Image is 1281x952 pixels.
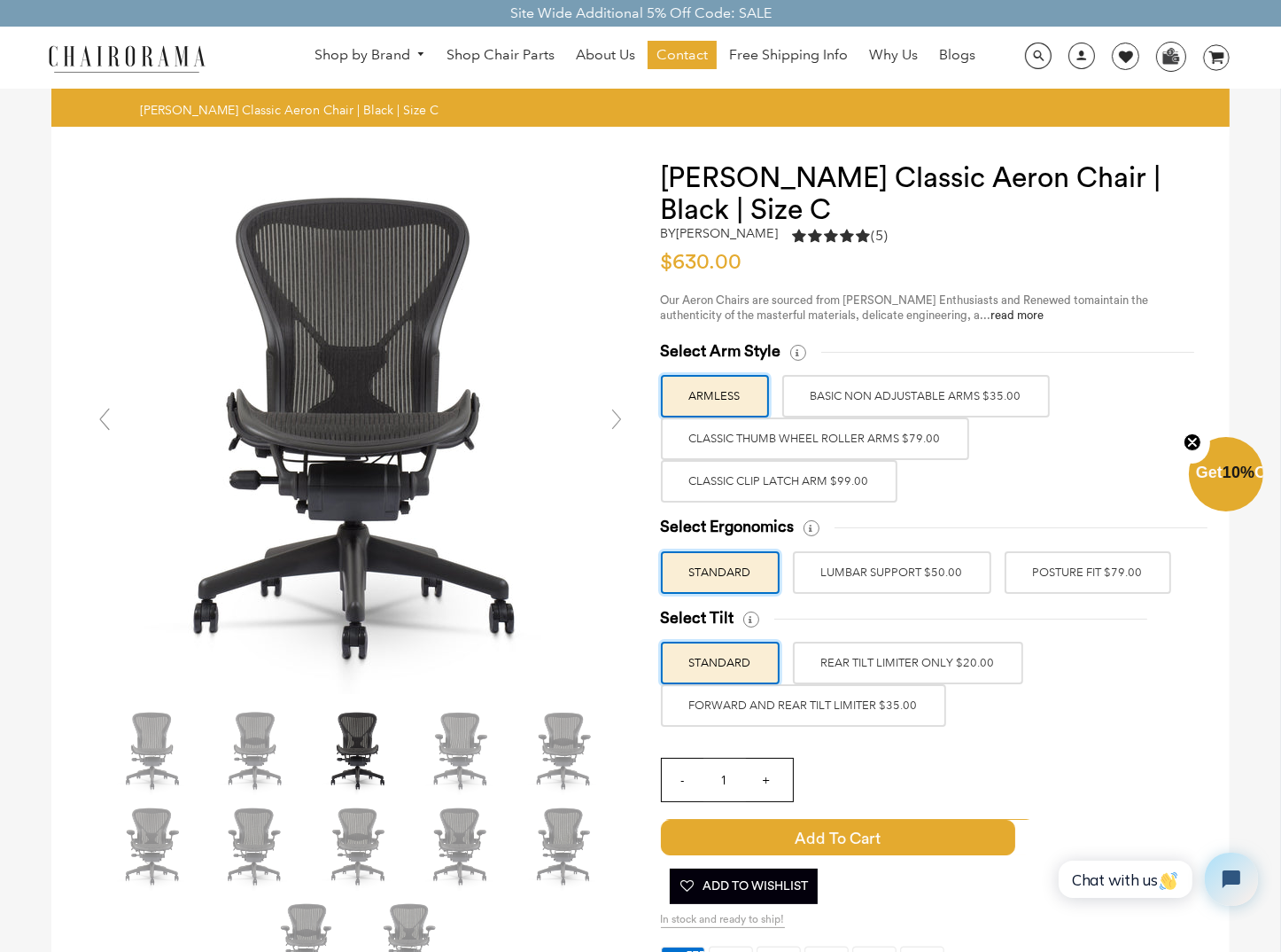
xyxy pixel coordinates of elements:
span: (5) [872,227,889,246]
a: [PERSON_NAME] [677,225,779,241]
span: Blogs [939,46,975,65]
label: BASIC NON ADJUSTABLE ARMS $35.00 [782,375,1050,417]
label: ARMLESS [661,375,769,417]
img: Herman Miller Classic Aeron Chair | Black | Size C - chairorama [314,802,403,891]
button: Add To Wishlist [670,869,818,904]
img: DSC_4714_226142ee-11b0-473f-9402-c02cf8799031_grande.jpg [95,162,626,694]
span: Shop Chair Parts [446,46,555,65]
a: Shop Chair Parts [438,41,563,69]
span: Select Ergonomics [661,517,795,537]
img: WhatsApp_Image_2024-07-12_at_16.23.01.webp [1157,43,1184,69]
span: Free Shipping Info [729,46,848,65]
h2: by [661,226,779,241]
nav: breadcrumbs [140,102,445,118]
a: About Us [567,41,644,69]
span: [PERSON_NAME] Classic Aeron Chair | Black | Size C [140,102,439,118]
span: 10% [1223,464,1254,481]
a: Why Us [860,41,927,69]
div: Get10%OffClose teaser [1189,439,1263,513]
label: Classic Clip Latch Arm $99.00 [661,460,897,503]
label: FORWARD AND REAR TILT LIMITER $35.00 [661,684,946,727]
label: REAR TILT LIMITER ONLY $20.00 [793,642,1023,684]
a: Shop by Brand [306,42,435,69]
img: Herman Miller Classic Aeron Chair | Black | Size C - chairorama [520,706,609,795]
label: STANDARD [661,551,780,594]
input: + [745,759,788,801]
img: Herman Miller Classic Aeron Chair | Black | Size C - chairorama [109,706,198,795]
span: In stock and ready to ship! [661,913,785,928]
a: 5.0 rating (5 votes) [792,226,889,250]
span: Get Off [1196,464,1277,481]
h1: [PERSON_NAME] Classic Aeron Chair | Black | Size C [661,162,1195,226]
span: Add to Cart [661,820,1015,855]
img: Herman Miller Classic Aeron Chair | Black | Size C - chairorama [109,802,198,891]
img: Herman Miller Classic Aeron Chair | Black | Size C - chairorama [520,802,609,891]
img: Herman Miller Classic Aeron Chair | Black | Size C - chairorama [212,706,300,795]
span: Why Us [869,46,918,65]
img: Herman Miller Classic Aeron Chair | Black | Size C - chairorama [417,706,506,795]
span: Contact [656,46,708,65]
a: read more [991,309,1044,321]
span: Add To Wishlist [679,869,809,904]
span: Select Tilt [661,608,734,628]
span: Our Aeron Chairs are sourced from [PERSON_NAME] Enthusiasts and Renewed to [661,294,1085,306]
img: chairorama [38,43,215,74]
span: About Us [576,46,635,65]
div: 5.0 rating (5 votes) [792,226,889,246]
span: $630.00 [661,252,742,273]
input: - [662,759,704,801]
label: POSTURE FIT $79.00 [1005,551,1171,594]
a: Contact [648,41,717,69]
img: Herman Miller Classic Aeron Chair | Black | Size C - chairorama [417,802,506,891]
a: Blogs [930,41,984,69]
button: Close teaser [1175,423,1210,464]
img: Herman Miller Classic Aeron Chair | Black | Size C - chairorama [212,802,300,891]
label: Classic Thumb Wheel Roller Arms $79.00 [661,417,969,460]
img: Herman Miller Classic Aeron Chair | Black | Size C - chairorama [314,706,403,795]
a: Free Shipping Info [720,41,857,69]
label: LUMBAR SUPPORT $50.00 [793,551,991,594]
label: STANDARD [661,642,780,684]
iframe: Tidio Chat [1039,838,1273,921]
span: Select Arm Style [661,341,781,362]
nav: DesktopNavigation [291,41,999,74]
button: Add to Cart [661,820,1035,855]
